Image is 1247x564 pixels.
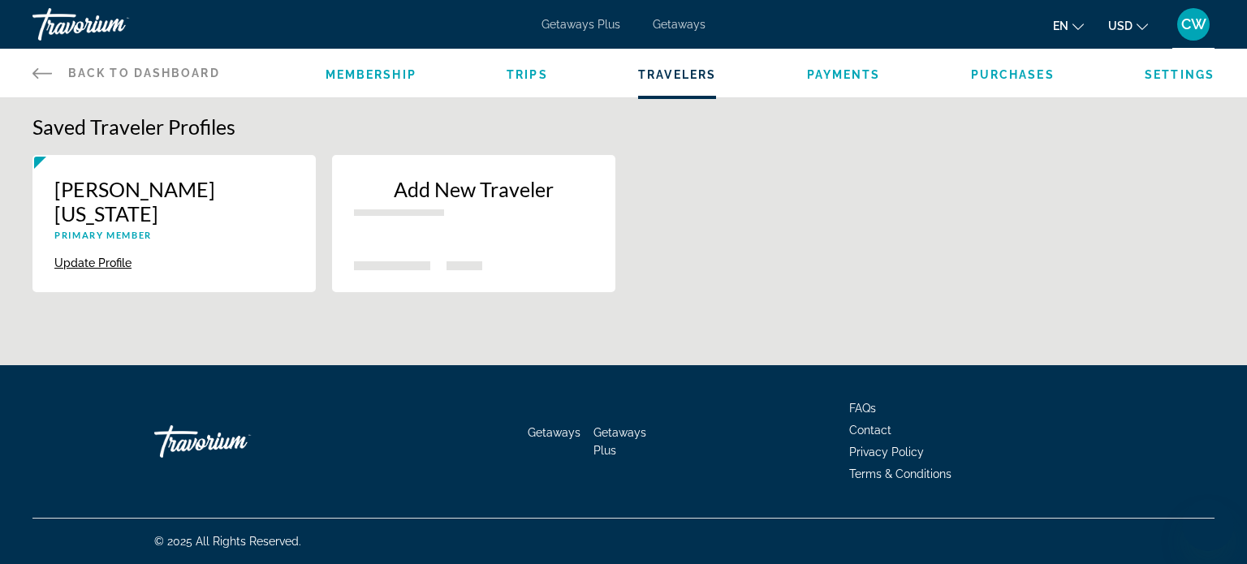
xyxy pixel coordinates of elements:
a: Contact [849,424,891,437]
a: Privacy Policy [849,446,924,459]
h1: Saved Traveler Profiles [32,114,1215,139]
a: Payments [807,68,881,81]
a: Terms & Conditions [849,467,951,480]
a: Travorium [32,3,195,45]
button: New traveler [332,155,615,292]
a: Back to Dashboard [32,49,220,97]
a: Getaways [528,426,580,439]
span: © 2025 All Rights Reserved. [154,535,301,548]
a: Travelers [638,68,716,81]
p: Add New Traveler [354,177,593,201]
span: en [1053,19,1068,32]
iframe: Button to launch messaging window [1182,499,1234,551]
a: Trips [507,68,548,81]
span: Back to Dashboard [68,67,220,80]
a: Travorium [154,417,317,466]
span: USD [1108,19,1133,32]
a: FAQs [849,402,876,415]
button: Change language [1053,14,1084,37]
button: Change currency [1108,14,1148,37]
p: Primary Member [54,230,294,240]
a: Getaways Plus [542,18,620,31]
span: CW [1181,16,1206,32]
a: Purchases [971,68,1055,81]
a: Getaways [653,18,705,31]
button: User Menu [1172,7,1215,41]
a: Settings [1145,68,1215,81]
a: Membership [326,68,416,81]
p: [PERSON_NAME][US_STATE] [54,177,294,226]
a: Getaways Plus [593,426,646,457]
button: Update Profile {{ traveler.firstName }} {{ traveler.lastName }} [54,256,132,270]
